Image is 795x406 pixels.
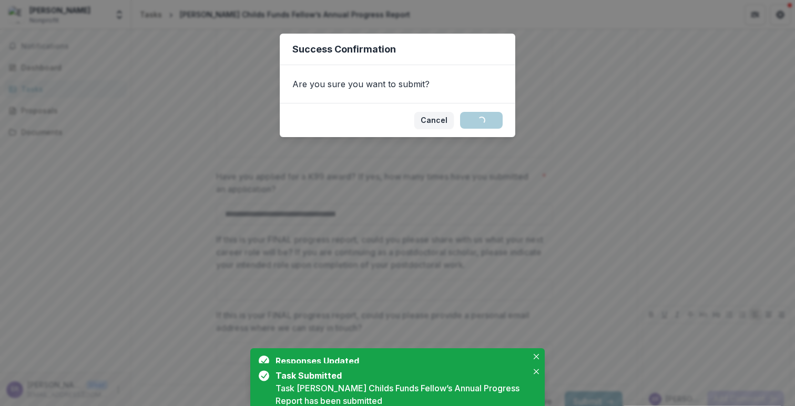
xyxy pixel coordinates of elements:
button: Close [530,350,543,363]
button: Close [530,365,543,378]
div: Responses Updated [276,355,524,367]
div: Task Submitted [276,369,524,382]
div: Are you sure you want to submit? [280,65,515,103]
header: Success Confirmation [280,34,515,65]
button: Cancel [414,112,454,129]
